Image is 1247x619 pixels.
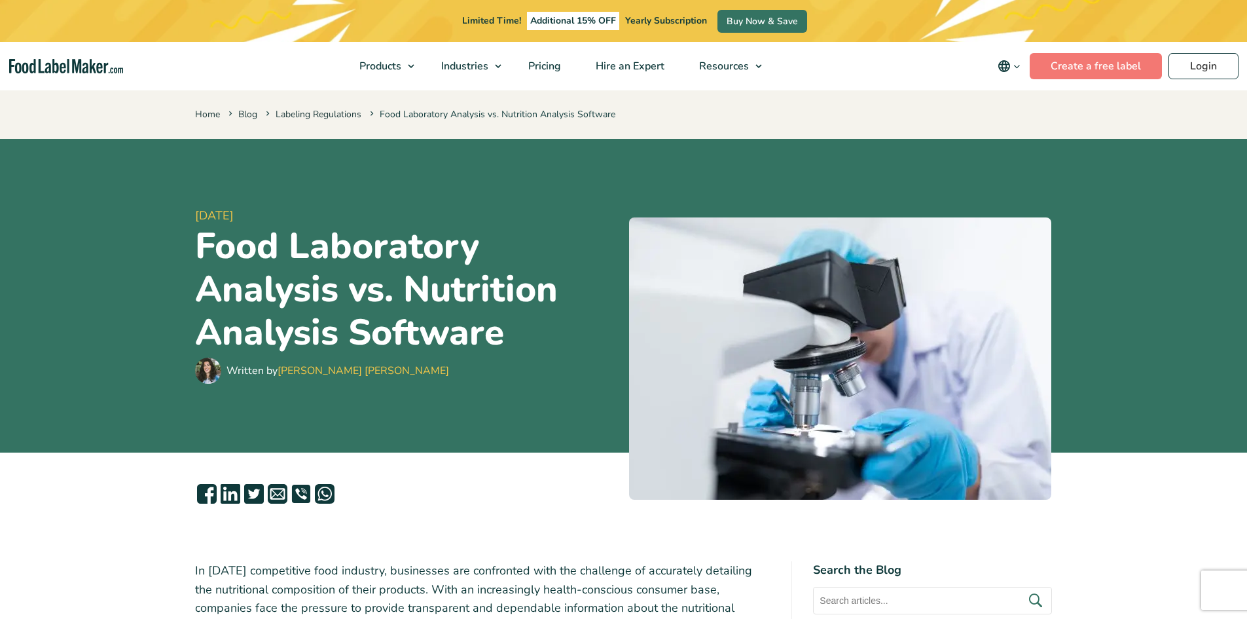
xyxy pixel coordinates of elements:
span: [DATE] [195,207,619,225]
span: Food Laboratory Analysis vs. Nutrition Analysis Software [367,108,615,121]
span: Resources [695,59,750,73]
a: Buy Now & Save [717,10,807,33]
a: Resources [682,42,768,90]
a: Create a free label [1030,53,1162,79]
input: Search articles... [813,587,1052,614]
a: Products [342,42,421,90]
span: Additional 15% OFF [527,12,619,30]
span: Pricing [524,59,562,73]
a: Pricing [511,42,575,90]
span: Yearly Subscription [625,14,707,27]
span: Limited Time! [462,14,521,27]
h4: Search the Blog [813,561,1052,579]
a: [PERSON_NAME] [PERSON_NAME] [278,364,449,378]
div: Written by [226,363,449,379]
img: Maria Abi Hanna - Food Label Maker [195,358,221,384]
span: Hire an Expert [592,59,666,73]
a: Labeling Regulations [276,108,361,121]
h1: Food Laboratory Analysis vs. Nutrition Analysis Software [195,225,619,354]
span: Industries [437,59,490,73]
a: Hire an Expert [579,42,679,90]
a: Home [195,108,220,121]
a: Blog [238,108,257,121]
span: Products [355,59,403,73]
a: Industries [424,42,508,90]
a: Login [1168,53,1238,79]
img: Lab worker looking through a microscope [629,217,1051,500]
